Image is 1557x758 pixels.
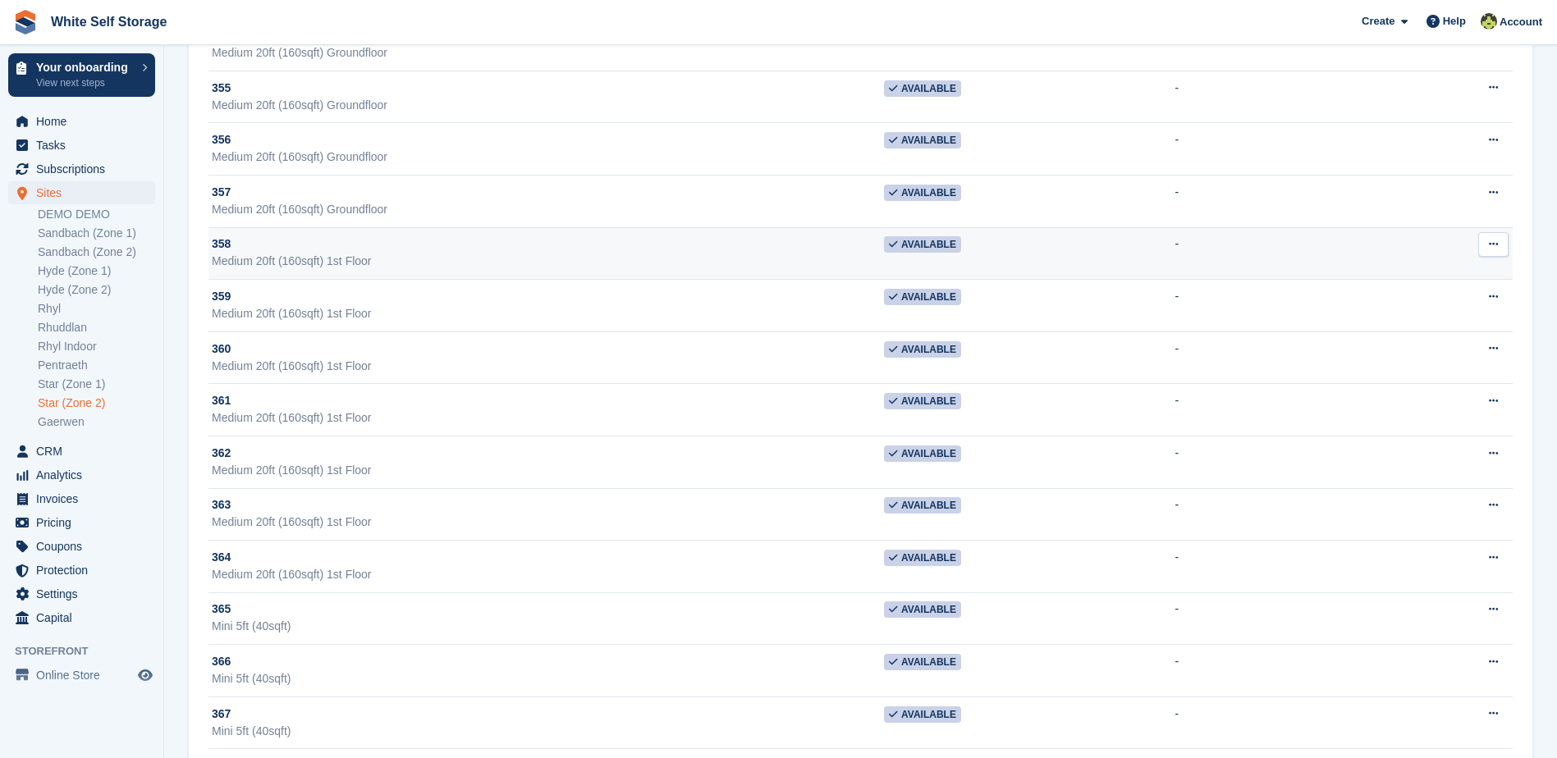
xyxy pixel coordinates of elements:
span: 357 [212,184,231,201]
span: Available [884,550,961,566]
span: Available [884,601,961,618]
div: Medium 20ft (160sqft) Groundfloor [212,148,884,166]
a: Rhyl Indoor [38,339,155,354]
a: Rhuddlan [38,320,155,336]
a: Star (Zone 2) [38,395,155,411]
div: Medium 20ft (160sqft) Groundfloor [212,201,884,218]
a: menu [8,559,155,582]
span: Available [884,654,961,670]
span: 361 [212,392,231,409]
a: Hyde (Zone 1) [38,263,155,279]
span: 356 [212,131,231,148]
span: 367 [212,705,231,723]
p: Your onboarding [36,62,134,73]
a: menu [8,181,155,204]
td: - [1175,19,1382,71]
span: 355 [212,80,231,97]
span: Account [1500,14,1542,30]
a: Star (Zone 1) [38,377,155,392]
div: Medium 20ft (160sqft) 1st Floor [212,566,884,583]
span: Online Store [36,664,135,687]
span: 360 [212,340,231,358]
span: 358 [212,235,231,253]
td: - [1175,488,1382,541]
div: Medium 20ft (160sqft) Groundfloor [212,97,884,114]
span: Available [884,445,961,462]
span: Tasks [36,134,135,157]
a: Your onboarding View next steps [8,53,155,97]
div: Medium 20ft (160sqft) 1st Floor [212,514,884,531]
a: White Self Storage [44,8,173,35]
td: - [1175,436,1382,488]
span: 365 [212,600,231,618]
a: DEMO DEMO [38,207,155,222]
a: Preview store [135,665,155,685]
img: stora-icon-8386f47178a22dfd0bd8f6a31ec36ba5ce8667c1dd55bd0f319d3a0aa187defe.svg [13,10,38,34]
span: Sites [36,181,135,204]
td: - [1175,592,1382,645]
td: - [1175,280,1382,332]
a: menu [8,487,155,510]
a: Hyde (Zone 2) [38,282,155,298]
span: 366 [212,653,231,670]
span: Protection [36,559,135,582]
span: Invoices [36,487,135,510]
span: Storefront [15,643,163,660]
span: Subscriptions [36,158,135,180]
td: - [1175,331,1382,384]
span: Available [884,706,961,723]
a: menu [8,440,155,463]
td: - [1175,227,1382,280]
span: Available [884,132,961,148]
span: 364 [212,549,231,566]
td: - [1175,384,1382,436]
span: Available [884,341,961,358]
span: Settings [36,582,135,605]
div: Medium 20ft (160sqft) 1st Floor [212,358,884,375]
span: Coupons [36,535,135,558]
a: menu [8,134,155,157]
div: Medium 20ft (160sqft) 1st Floor [212,462,884,479]
span: Capital [36,606,135,629]
span: Create [1362,13,1394,30]
a: menu [8,664,155,687]
img: Jay White [1481,13,1497,30]
span: CRM [36,440,135,463]
span: Available [884,289,961,305]
p: View next steps [36,75,134,90]
a: Pentraeth [38,358,155,373]
span: Available [884,185,961,201]
a: menu [8,110,155,133]
a: menu [8,463,155,486]
span: Pricing [36,511,135,534]
td: - [1175,71,1382,123]
span: 362 [212,445,231,462]
div: Mini 5ft (40sqft) [212,723,884,740]
div: Mini 5ft (40sqft) [212,670,884,687]
a: Gaerwen [38,414,155,430]
div: Medium 20ft (160sqft) 1st Floor [212,305,884,322]
span: Help [1443,13,1466,30]
div: Medium 20ft (160sqft) Groundfloor [212,44,884,62]
td: - [1175,175,1382,227]
span: Home [36,110,135,133]
a: Sandbach (Zone 1) [38,226,155,241]
div: Medium 20ft (160sqft) 1st Floor [212,409,884,427]
span: Available [884,80,961,97]
span: 363 [212,496,231,514]
span: Available [884,497,961,514]
td: - [1175,123,1382,176]
span: Analytics [36,463,135,486]
div: Medium 20ft (160sqft) 1st Floor [212,253,884,270]
span: Available [884,236,961,253]
td: - [1175,541,1382,593]
a: menu [8,535,155,558]
a: menu [8,511,155,534]
a: Sandbach (Zone 2) [38,244,155,260]
a: menu [8,606,155,629]
td: - [1175,645,1382,697]
a: menu [8,158,155,180]
a: Rhyl [38,301,155,317]
div: Mini 5ft (40sqft) [212,618,884,635]
span: Available [884,393,961,409]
